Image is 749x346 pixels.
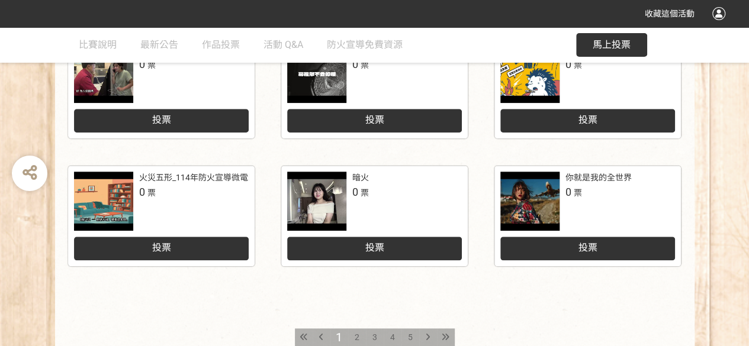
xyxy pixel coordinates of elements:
[390,332,395,342] span: 4
[645,9,695,18] span: 收藏這個活動
[574,60,582,70] span: 票
[355,332,359,342] span: 2
[79,27,117,63] a: 比賽說明
[327,39,403,50] span: 防火宣導免費資源
[139,58,145,70] span: 0
[68,166,255,266] a: 火災五形_114年防火宣導微電影徵選競賽0票投票
[352,58,358,70] span: 0
[565,172,632,184] div: 你就是我的全世界
[263,39,303,50] span: 活動 Q&A
[593,39,631,50] span: 馬上投票
[147,188,156,198] span: 票
[372,332,377,342] span: 3
[578,114,597,125] span: 投票
[202,27,240,63] a: 作品投票
[147,60,156,70] span: 票
[565,186,571,198] span: 0
[152,114,171,125] span: 投票
[365,242,384,253] span: 投票
[281,38,468,138] a: 房裡散不去的煙0票投票
[352,172,369,184] div: 暗火
[352,186,358,198] span: 0
[576,33,647,57] button: 馬上投票
[139,186,145,198] span: 0
[202,39,240,50] span: 作品投票
[361,60,369,70] span: 票
[152,242,171,253] span: 投票
[263,27,303,63] a: 活動 Q&A
[574,188,582,198] span: 票
[365,114,384,125] span: 投票
[68,38,255,138] a: 防火宣導-人離火熄0票投票
[327,27,403,63] a: 防火宣導免費資源
[140,39,178,50] span: 最新公告
[565,58,571,70] span: 0
[361,188,369,198] span: 票
[578,242,597,253] span: 投票
[408,332,413,342] span: 5
[494,166,681,266] a: 你就是我的全世界0票投票
[494,38,681,138] a: 當火來 動起來！0票投票
[139,172,290,184] div: 火災五形_114年防火宣導微電影徵選競賽
[336,330,342,344] span: 1
[281,166,468,266] a: 暗火0票投票
[140,27,178,63] a: 最新公告
[79,39,117,50] span: 比賽說明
